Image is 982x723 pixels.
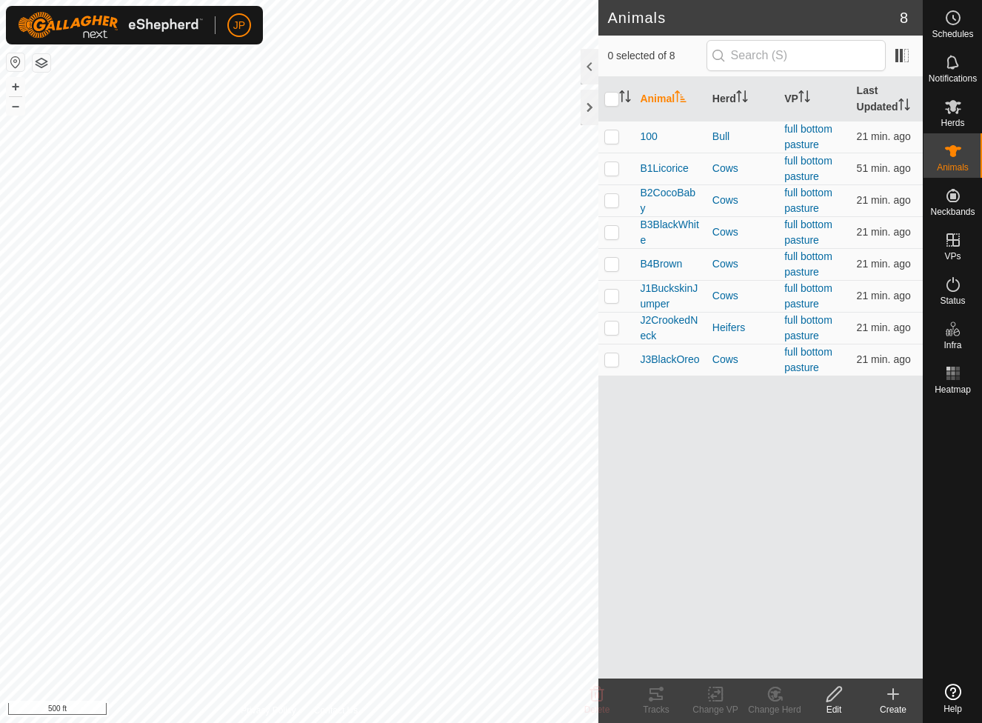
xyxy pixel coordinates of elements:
[640,281,700,312] span: J1BuckskinJumper
[640,256,682,272] span: B4Brown
[640,161,688,176] span: B1Licorice
[607,48,706,64] span: 0 selected of 8
[929,74,977,83] span: Notifications
[784,187,832,214] a: full bottom pasture
[712,161,772,176] div: Cows
[778,77,850,121] th: VP
[634,77,706,121] th: Animal
[857,321,911,333] span: Aug 31, 2025 at 7:02 PM
[640,185,700,216] span: B2CocoBaby
[745,703,804,716] div: Change Herd
[712,224,772,240] div: Cows
[712,193,772,208] div: Cows
[784,219,832,246] a: full bottom pasture
[937,163,969,172] span: Animals
[241,704,296,717] a: Privacy Policy
[712,129,772,144] div: Bull
[627,703,686,716] div: Tracks
[784,250,832,278] a: full bottom pasture
[857,194,911,206] span: Aug 31, 2025 at 7:02 PM
[857,353,911,365] span: Aug 31, 2025 at 7:02 PM
[784,346,832,373] a: full bottom pasture
[923,678,982,719] a: Help
[640,129,657,144] span: 100
[675,93,687,104] p-sorticon: Activate to sort
[640,313,700,344] span: J2CrookedNeck
[932,30,973,39] span: Schedules
[935,385,971,394] span: Heatmap
[941,119,964,127] span: Herds
[33,54,50,72] button: Map Layers
[707,77,778,121] th: Herd
[784,314,832,341] a: full bottom pasture
[857,162,911,174] span: Aug 31, 2025 at 6:32 PM
[607,9,899,27] h2: Animals
[940,296,965,305] span: Status
[944,252,961,261] span: VPs
[857,258,911,270] span: Aug 31, 2025 at 7:02 PM
[784,282,832,310] a: full bottom pasture
[857,226,911,238] span: Aug 31, 2025 at 7:02 PM
[712,288,772,304] div: Cows
[712,320,772,336] div: Heifers
[7,53,24,71] button: Reset Map
[857,290,911,301] span: Aug 31, 2025 at 7:02 PM
[851,77,923,121] th: Last Updated
[898,101,910,113] p-sorticon: Activate to sort
[712,256,772,272] div: Cows
[314,704,358,717] a: Contact Us
[640,352,699,367] span: J3BlackOreo
[900,7,908,29] span: 8
[943,341,961,350] span: Infra
[707,40,886,71] input: Search (S)
[619,93,631,104] p-sorticon: Activate to sort
[640,217,700,248] span: B3BlackWhite
[943,704,962,713] span: Help
[18,12,203,39] img: Gallagher Logo
[736,93,748,104] p-sorticon: Activate to sort
[7,97,24,115] button: –
[864,703,923,716] div: Create
[930,207,975,216] span: Neckbands
[804,703,864,716] div: Edit
[7,78,24,96] button: +
[784,123,832,150] a: full bottom pasture
[784,155,832,182] a: full bottom pasture
[233,18,245,33] span: JP
[686,703,745,716] div: Change VP
[712,352,772,367] div: Cows
[798,93,810,104] p-sorticon: Activate to sort
[857,130,911,142] span: Aug 31, 2025 at 7:02 PM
